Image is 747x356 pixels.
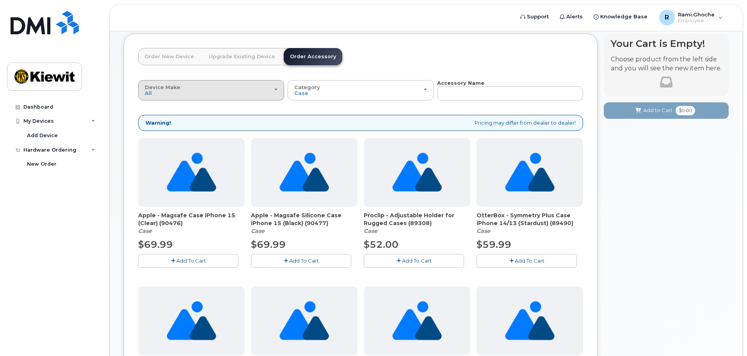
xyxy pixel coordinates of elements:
button: Add to Cart $0.00 [604,102,729,118]
span: $69.99 [138,239,173,250]
p: Choose product from the left side and you will see the new item here. [611,55,722,73]
span: Add to Cart [643,107,672,114]
span: Add To Cart [176,258,206,264]
div: Pricing may differ from dealer to dealer! [138,115,583,131]
span: Apple - Magsafe Case iPhone 15 (Clear) (90476) [138,211,245,227]
div: OtterBox - Symmetry Plus Case iPhone 14/13 (Stardust) (89490) [477,211,583,235]
span: Add To Cart [515,258,544,264]
button: Add To Cart [364,254,464,268]
span: Device Make [145,84,180,90]
span: $52.00 [364,239,398,250]
span: All [145,90,152,96]
img: no_image_found-2caef05468ed5679b831cfe6fc140e25e0c280774317ffc20a367ab7fd17291e.png [279,286,329,355]
strong: Accessory Name [437,80,484,86]
a: Alerts [554,9,588,25]
div: Apple - Magsafe Silicone Case iPhone 15 (Black) (90477) [251,211,357,235]
img: no_image_found-2caef05468ed5679b831cfe6fc140e25e0c280774317ffc20a367ab7fd17291e.png [505,286,555,355]
div: Apple - Magsafe Case iPhone 15 (Clear) (90476) [138,211,245,235]
em: Case [364,227,377,234]
a: Upgrade Existing Device [203,48,281,65]
button: Add To Cart [251,254,351,268]
span: Add To Cart [402,258,432,264]
span: Add To Cart [289,258,319,264]
button: Category Case [288,80,434,100]
span: $69.99 [251,239,286,250]
span: Category [294,84,320,90]
a: Order Accessory [284,48,342,65]
span: Case [294,90,308,96]
img: no_image_found-2caef05468ed5679b831cfe6fc140e25e0c280774317ffc20a367ab7fd17291e.png [392,286,442,355]
span: OtterBox - Symmetry Plus Case iPhone 14/13 (Stardust) (89490) [477,211,583,227]
span: $0.00 [676,106,695,115]
img: no_image_found-2caef05468ed5679b831cfe6fc140e25e0c280774317ffc20a367ab7fd17291e.png [167,286,216,355]
img: no_image_found-2caef05468ed5679b831cfe6fc140e25e0c280774317ffc20a367ab7fd17291e.png [392,138,442,207]
span: Rami.Ghoche [678,11,715,18]
span: Alerts [566,13,583,21]
span: $59.99 [477,239,511,250]
h4: Your Cart is Empty! [611,38,722,49]
span: Knowledge Base [600,13,647,21]
div: Rami.Ghoche [654,10,728,25]
button: Device Make All [138,80,284,100]
a: Order New Device [138,48,200,65]
a: Knowledge Base [588,9,653,25]
img: no_image_found-2caef05468ed5679b831cfe6fc140e25e0c280774317ffc20a367ab7fd17291e.png [167,138,216,207]
em: Case [251,227,265,234]
a: Support [515,9,554,25]
img: no_image_found-2caef05468ed5679b831cfe6fc140e25e0c280774317ffc20a367ab7fd17291e.png [279,138,329,207]
div: Proclip - Adjustable Holder for Rugged Cases (89308) [364,211,470,235]
img: no_image_found-2caef05468ed5679b831cfe6fc140e25e0c280774317ffc20a367ab7fd17291e.png [505,138,555,207]
span: Employee [678,18,715,24]
button: Add To Cart [477,254,577,268]
iframe: Messenger Launcher [713,322,741,350]
span: Apple - Magsafe Silicone Case iPhone 15 (Black) (90477) [251,211,357,227]
em: Case [477,227,490,234]
button: Add To Cart [138,254,238,268]
em: Case [138,227,152,234]
strong: Warning! [146,119,171,127]
span: Support [527,13,549,21]
span: R [665,13,669,22]
span: Proclip - Adjustable Holder for Rugged Cases (89308) [364,211,470,227]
